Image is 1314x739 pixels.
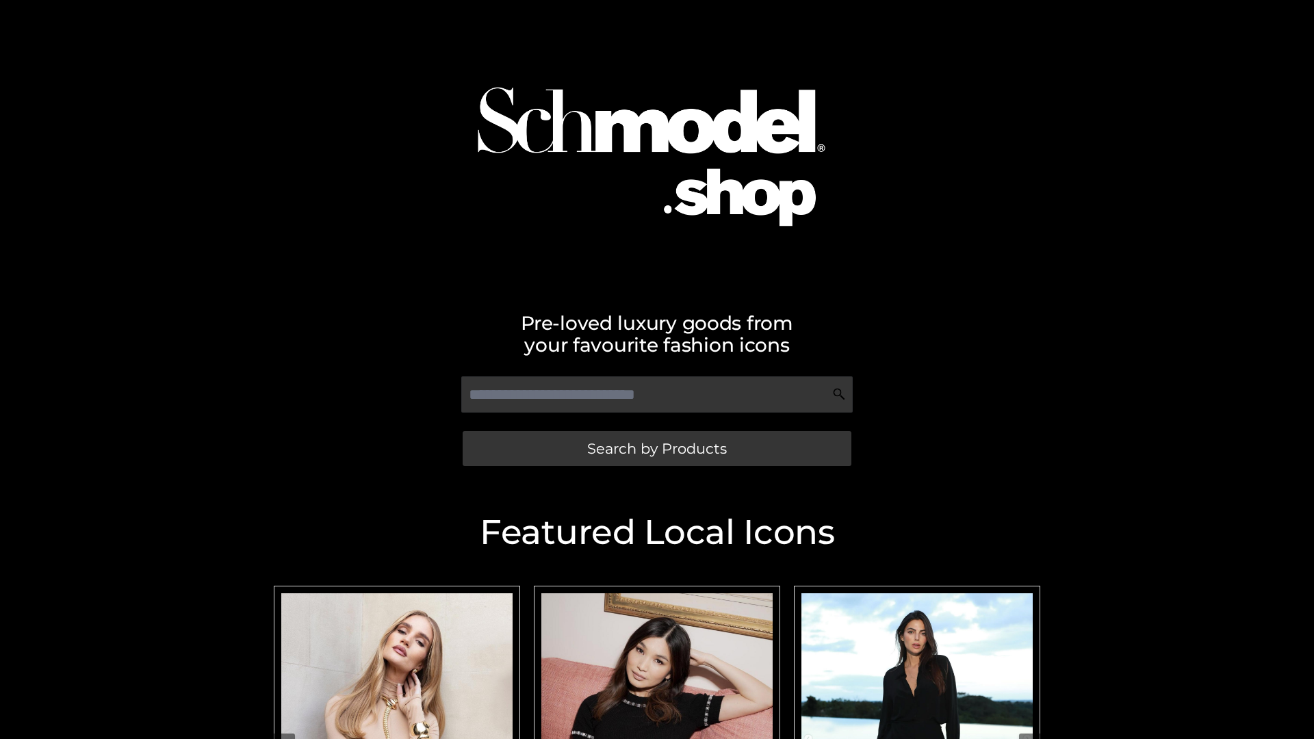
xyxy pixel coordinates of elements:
span: Search by Products [587,441,727,456]
a: Search by Products [463,431,851,466]
img: Search Icon [832,387,846,401]
h2: Pre-loved luxury goods from your favourite fashion icons [267,312,1047,356]
h2: Featured Local Icons​ [267,515,1047,549]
